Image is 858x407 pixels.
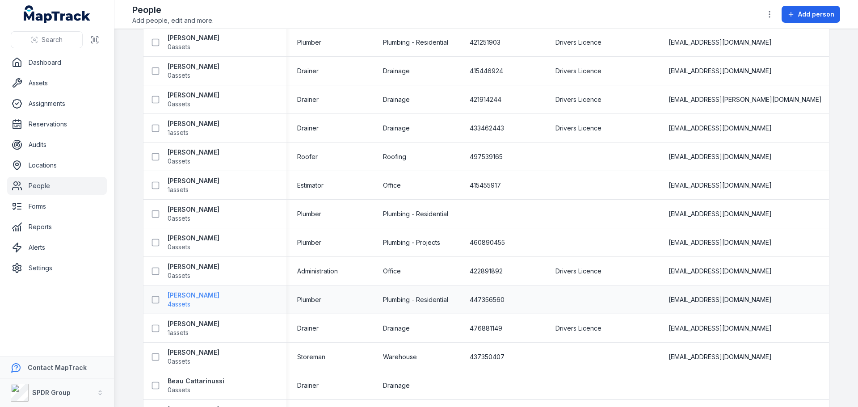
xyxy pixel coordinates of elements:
[168,157,190,166] span: 0 assets
[168,71,190,80] span: 0 assets
[168,319,219,337] a: [PERSON_NAME]1assets
[669,210,772,218] span: [EMAIL_ADDRESS][DOMAIN_NAME]
[383,210,448,218] span: Plumbing - Residential
[669,67,772,76] span: [EMAIL_ADDRESS][DOMAIN_NAME]
[168,205,219,223] a: [PERSON_NAME]0assets
[24,5,91,23] a: MapTrack
[470,238,505,247] span: 460890455
[669,324,772,333] span: [EMAIL_ADDRESS][DOMAIN_NAME]
[470,324,502,333] span: 476881149
[168,348,219,366] a: [PERSON_NAME]0assets
[470,38,500,47] span: 421251903
[168,128,189,137] span: 1 assets
[7,259,107,277] a: Settings
[470,124,504,133] span: 433462443
[383,238,440,247] span: Plumbing - Projects
[168,148,219,166] a: [PERSON_NAME]0assets
[7,177,107,195] a: People
[168,62,219,71] strong: [PERSON_NAME]
[470,267,503,276] span: 422891892
[555,267,601,276] span: Drivers Licence
[798,10,834,19] span: Add person
[7,239,107,256] a: Alerts
[297,381,319,390] span: Drainer
[168,319,219,328] strong: [PERSON_NAME]
[168,328,189,337] span: 1 assets
[383,324,410,333] span: Drainage
[470,152,503,161] span: 497539165
[669,124,772,133] span: [EMAIL_ADDRESS][DOMAIN_NAME]
[168,386,190,394] span: 0 assets
[11,31,83,48] button: Search
[669,295,772,304] span: [EMAIL_ADDRESS][DOMAIN_NAME]
[297,295,321,304] span: Plumber
[383,124,410,133] span: Drainage
[168,42,190,51] span: 0 assets
[297,210,321,218] span: Plumber
[168,234,219,243] strong: [PERSON_NAME]
[669,238,772,247] span: [EMAIL_ADDRESS][DOMAIN_NAME]
[7,218,107,236] a: Reports
[168,34,219,42] strong: [PERSON_NAME]
[168,176,219,185] strong: [PERSON_NAME]
[168,176,219,194] a: [PERSON_NAME]1assets
[32,389,71,396] strong: SPDR Group
[168,291,219,309] a: [PERSON_NAME]4assets
[470,352,505,361] span: 437350407
[297,95,319,104] span: Drainer
[168,100,190,109] span: 0 assets
[297,181,324,190] span: Estimator
[383,381,410,390] span: Drainage
[168,148,219,157] strong: [PERSON_NAME]
[7,54,107,71] a: Dashboard
[470,95,501,104] span: 421914244
[383,152,406,161] span: Roofing
[168,243,190,252] span: 0 assets
[297,38,321,47] span: Plumber
[383,181,401,190] span: Office
[297,152,318,161] span: Roofer
[28,364,87,371] strong: Contact MapTrack
[168,271,190,280] span: 0 assets
[669,181,772,190] span: [EMAIL_ADDRESS][DOMAIN_NAME]
[555,324,601,333] span: Drivers Licence
[669,38,772,47] span: [EMAIL_ADDRESS][DOMAIN_NAME]
[555,95,601,104] span: Drivers Licence
[470,295,505,304] span: 447356560
[168,62,219,80] a: [PERSON_NAME]0assets
[782,6,840,23] button: Add person
[297,352,325,361] span: Storeman
[383,352,417,361] span: Warehouse
[168,185,189,194] span: 1 assets
[297,267,338,276] span: Administration
[132,4,214,16] h2: People
[168,348,219,357] strong: [PERSON_NAME]
[132,16,214,25] span: Add people, edit and more.
[168,300,190,309] span: 4 assets
[168,119,219,128] strong: [PERSON_NAME]
[168,262,219,280] a: [PERSON_NAME]0assets
[168,377,224,394] a: Beau Cattarinussi0assets
[7,95,107,113] a: Assignments
[168,91,219,109] a: [PERSON_NAME]0assets
[168,91,219,100] strong: [PERSON_NAME]
[383,38,448,47] span: Plumbing - Residential
[42,35,63,44] span: Search
[168,34,219,51] a: [PERSON_NAME]0assets
[168,119,219,137] a: [PERSON_NAME]1assets
[168,205,219,214] strong: [PERSON_NAME]
[470,67,503,76] span: 415446924
[168,234,219,252] a: [PERSON_NAME]0assets
[168,377,224,386] strong: Beau Cattarinussi
[383,295,448,304] span: Plumbing - Residential
[669,352,772,361] span: [EMAIL_ADDRESS][DOMAIN_NAME]
[297,67,319,76] span: Drainer
[383,67,410,76] span: Drainage
[168,262,219,271] strong: [PERSON_NAME]
[470,181,501,190] span: 415455917
[168,291,219,300] strong: [PERSON_NAME]
[7,156,107,174] a: Locations
[7,136,107,154] a: Audits
[297,324,319,333] span: Drainer
[555,67,601,76] span: Drivers Licence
